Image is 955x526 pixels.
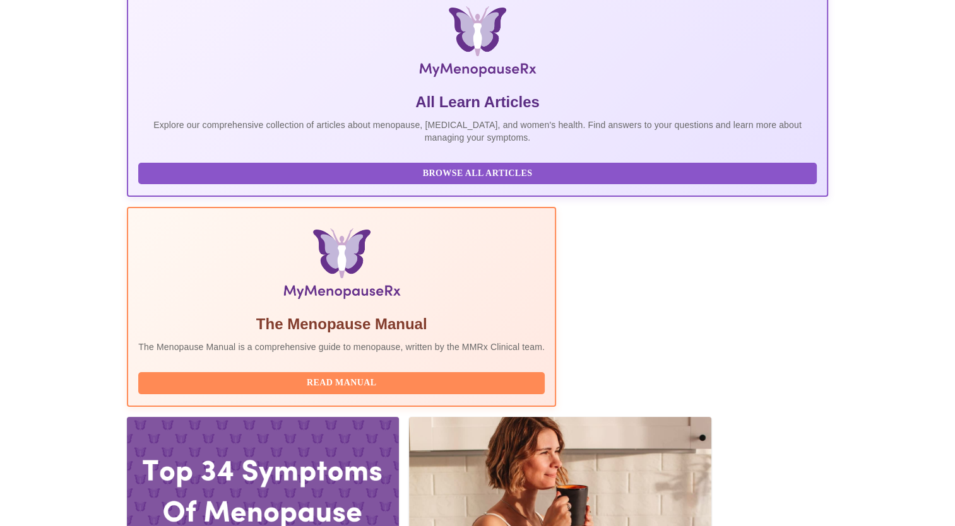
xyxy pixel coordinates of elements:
[151,375,532,391] span: Read Manual
[138,167,819,178] a: Browse All Articles
[138,372,545,394] button: Read Manual
[138,92,816,112] h5: All Learn Articles
[244,6,711,82] img: MyMenopauseRx Logo
[203,228,480,304] img: Menopause Manual
[138,341,545,353] p: The Menopause Manual is a comprehensive guide to menopause, written by the MMRx Clinical team.
[138,119,816,144] p: Explore our comprehensive collection of articles about menopause, [MEDICAL_DATA], and women's hea...
[138,377,548,387] a: Read Manual
[138,314,545,334] h5: The Menopause Manual
[138,163,816,185] button: Browse All Articles
[151,166,804,182] span: Browse All Articles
